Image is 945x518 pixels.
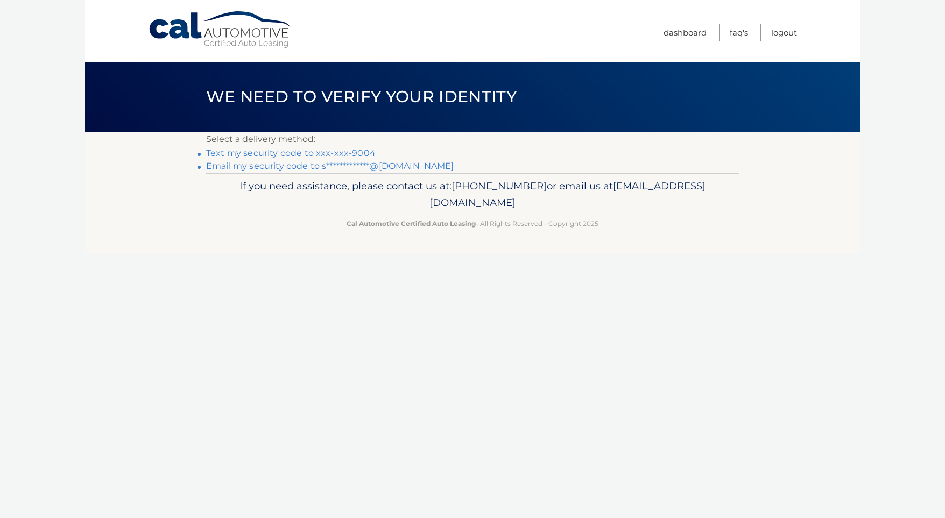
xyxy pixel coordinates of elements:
a: Dashboard [664,24,707,41]
p: If you need assistance, please contact us at: or email us at [213,178,732,212]
a: FAQ's [730,24,748,41]
span: [PHONE_NUMBER] [452,180,547,192]
a: Logout [771,24,797,41]
a: Cal Automotive [148,11,293,49]
span: We need to verify your identity [206,87,517,107]
a: Text my security code to xxx-xxx-9004 [206,148,376,158]
p: - All Rights Reserved - Copyright 2025 [213,218,732,229]
p: Select a delivery method: [206,132,739,147]
strong: Cal Automotive Certified Auto Leasing [347,219,476,228]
